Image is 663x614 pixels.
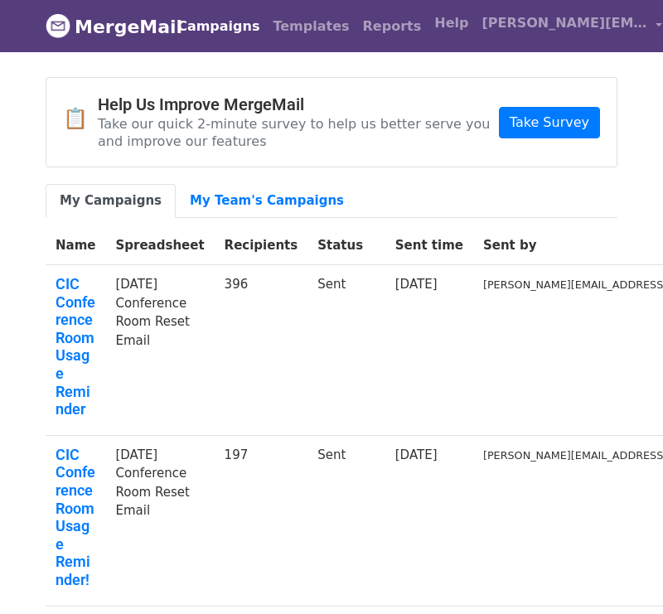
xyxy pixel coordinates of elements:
[385,226,473,265] th: Sent time
[356,10,428,43] a: Reports
[105,435,214,606] td: [DATE] Conference Room Reset Email
[307,265,385,436] td: Sent
[307,226,385,265] th: Status
[98,94,499,114] h4: Help Us Improve MergeMail
[482,13,647,33] span: [PERSON_NAME][EMAIL_ADDRESS][PERSON_NAME][DOMAIN_NAME]
[98,115,499,150] p: Take our quick 2-minute survey to help us better serve you and improve our features
[56,275,95,418] a: CIC Conference Room Usage Reminder
[215,435,308,606] td: 197
[395,447,438,462] a: [DATE]
[307,435,385,606] td: Sent
[105,265,214,436] td: [DATE] Conference Room Reset Email
[46,9,157,44] a: MergeMail
[428,7,475,40] a: Help
[63,107,98,131] span: 📋
[46,13,70,38] img: MergeMail logo
[176,184,358,218] a: My Team's Campaigns
[215,265,308,436] td: 396
[215,226,308,265] th: Recipients
[580,534,663,614] iframe: Chat Widget
[105,226,214,265] th: Spreadsheet
[46,184,176,218] a: My Campaigns
[46,226,105,265] th: Name
[56,446,95,589] a: CIC Conference Room Usage Reminder!
[499,107,600,138] a: Take Survey
[395,277,438,292] a: [DATE]
[266,10,356,43] a: Templates
[171,10,266,43] a: Campaigns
